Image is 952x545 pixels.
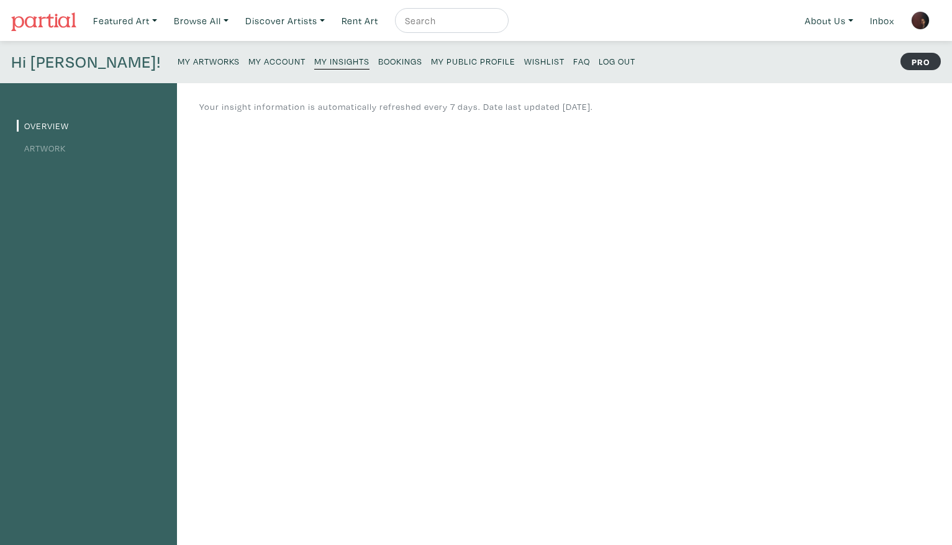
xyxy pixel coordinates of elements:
h4: Hi [PERSON_NAME]! [11,52,161,72]
img: phpThumb.php [911,11,930,30]
small: My Artworks [178,55,240,67]
a: Artwork [17,142,66,154]
a: My Artworks [178,52,240,69]
small: My Public Profile [431,55,515,67]
a: My Insights [314,52,369,70]
small: Wishlist [524,55,564,67]
a: My Account [248,52,306,69]
strong: PRO [900,53,941,70]
small: My Insights [314,55,369,67]
a: Featured Art [88,8,163,34]
a: Overview [17,120,69,132]
a: Log Out [599,52,635,69]
a: FAQ [573,52,590,69]
small: FAQ [573,55,590,67]
a: Bookings [378,52,422,69]
a: My Public Profile [431,52,515,69]
a: Inbox [864,8,900,34]
a: Discover Artists [240,8,330,34]
small: Bookings [378,55,422,67]
a: Wishlist [524,52,564,69]
a: About Us [799,8,859,34]
a: Browse All [168,8,234,34]
p: Your insight information is automatically refreshed every 7 days. Date last updated [DATE]. [199,100,593,114]
a: Rent Art [336,8,384,34]
input: Search [404,13,497,29]
small: Log Out [599,55,635,67]
small: My Account [248,55,306,67]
